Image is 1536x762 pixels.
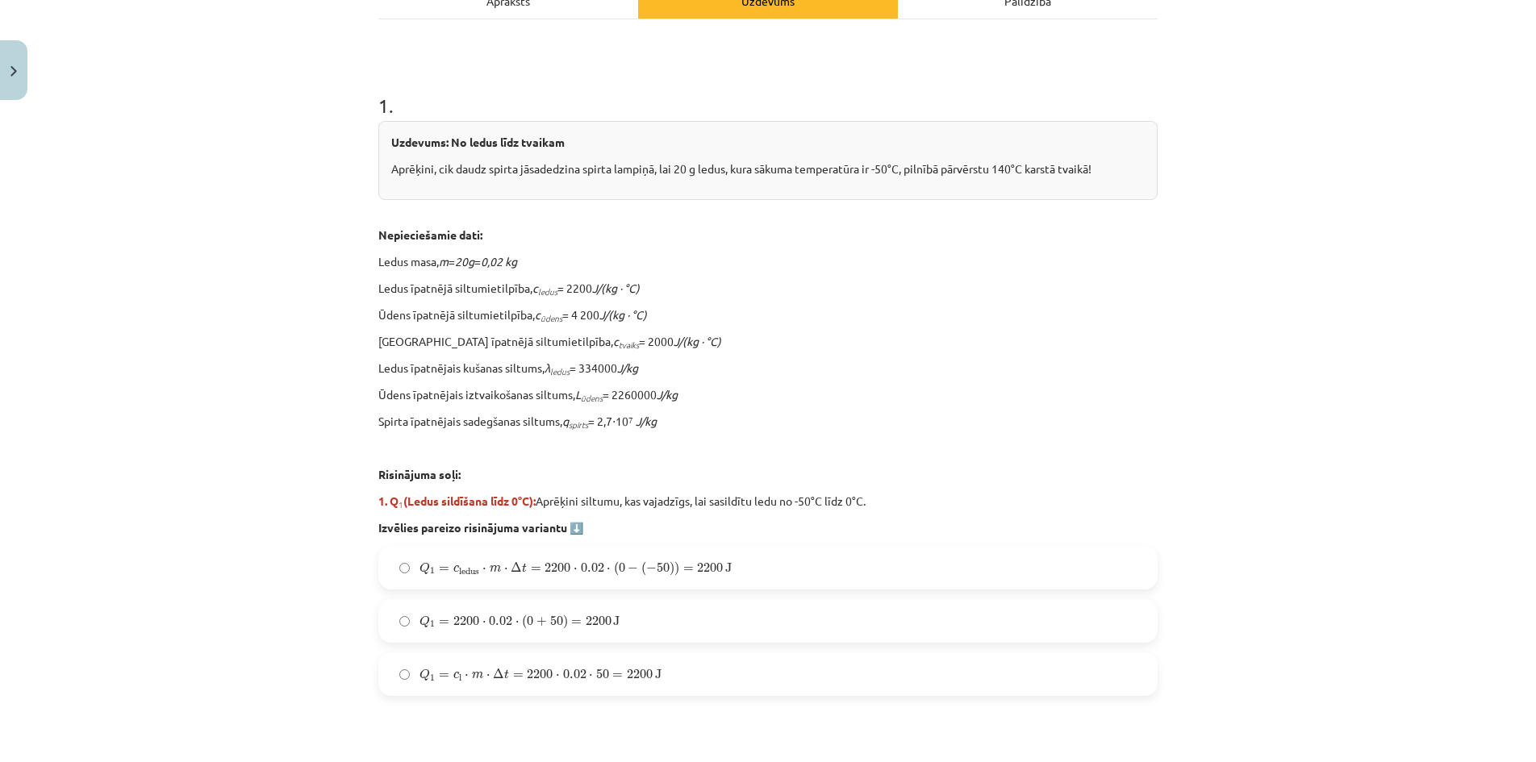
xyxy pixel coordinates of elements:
em: c ​ [532,281,557,295]
span: 2200 [586,616,611,626]
span: = [531,567,541,572]
em: q [562,414,588,428]
span: Q [419,562,430,575]
span: + [536,617,547,627]
span: m [472,672,483,679]
em: 0,02 kg [481,254,517,269]
span: ⋅ [482,568,486,572]
em: J/(kg · °C) [674,334,721,348]
img: icon-close-lesson-0947bae3869378f0d4975bcd49f059093ad1ed9edebbc8119c70593378902aed.svg [10,66,17,77]
span: ( [641,561,646,576]
span: ) [563,614,568,629]
p: Ledus īpatnējā siltumietilpība, = 2200 [378,280,1158,297]
span: t [504,669,509,679]
span: ⋅ [607,568,611,572]
span: 1 [430,675,435,682]
em: L [575,387,603,402]
span: − [646,564,657,573]
span: 2200 [627,669,653,679]
span: 0.02 [563,669,586,679]
span: ⋅ [482,621,486,625]
em: m [439,254,449,269]
span: ⋅ [515,621,520,625]
span: = [683,567,694,572]
span: − [628,564,638,573]
em: 20g [455,254,474,269]
span: l [459,674,461,681]
span: J [613,616,620,626]
span: 50 [550,616,563,626]
span: 0 [619,563,625,573]
span: ⋅ [556,674,560,678]
span: 1 [430,568,435,575]
span: = [439,620,449,625]
strong: Uzdevums: No ledus līdz tvaikam [391,135,565,149]
em: c [613,334,639,348]
p: Aprēķini siltumu, kas vajadzīgs, lai sasildītu ledu no -50°C līdz 0°C. [378,493,1158,510]
span: ( [522,614,527,629]
span: 0.02 [489,616,512,626]
span: ⋅ [486,674,490,678]
span: c [453,565,459,573]
span: Q [419,615,430,628]
sub: 1 [399,498,403,510]
span: ⋅ [504,568,508,572]
sub: ūdens [581,392,603,404]
p: Ūdens īpatnējā siltumietilpība, = 4 200 [378,306,1158,323]
p: Ūdens īpatnējais iztvaikošanas siltums, = 2260000 [378,386,1158,403]
span: m [490,565,501,573]
span: 2200 [545,563,570,573]
span: ledus [459,568,479,575]
span: ⋅ [589,674,593,678]
strong: Izvēlies pareizo risinājuma variantu ⬇️ [378,520,583,535]
span: ) [674,561,679,576]
span: ( [614,561,619,576]
sub: spirts [569,418,588,431]
em: c [535,307,562,322]
em: J/kg [657,387,678,402]
span: 1 [430,621,435,628]
strong: Nepieciešamie dati: [378,227,482,242]
span: 50 [657,563,670,573]
sub: tvaiks [619,339,639,351]
strong: Risinājuma soļi: [378,467,461,481]
em: J/(kg · °C) [592,281,640,295]
span: Δ [511,562,522,573]
sub: ledus [550,365,570,377]
span: 50 [596,669,609,679]
span: ) [670,561,674,576]
span: = [571,620,582,625]
span: Q [419,668,430,681]
p: [GEOGRAPHIC_DATA] īpatnējā siltumietilpība, = 2000 [378,333,1158,350]
span: ⋅ [465,674,469,678]
span: 0 [527,616,533,626]
span: 2200 [527,669,553,679]
span: 0.02 [581,563,604,573]
span: = [439,673,449,678]
h1: 1 . [378,66,1158,116]
span: J [655,669,662,679]
span: = [612,673,623,678]
span: = [513,673,524,678]
span: Δ [493,668,504,679]
span: = [439,567,449,572]
p: Ledus masa, = = [378,253,1158,270]
span: c [453,672,459,679]
sub: ūdens [541,312,562,324]
span: t [522,563,527,573]
em: J/kg [617,360,638,375]
span: 2200 [697,563,723,573]
span: ⋅ [574,568,578,572]
span: J [725,563,732,573]
p: Aprēķini, cik daudz spirta jāsadedzina spirta lampiņā, lai 20 g ledus, kura sākuma temperatūra ir... [391,160,1145,177]
sup: 7 [628,414,633,426]
span: 2200 [453,616,479,626]
strong: 1. Q (Ledus sildīšana līdz 0°C): [378,493,536,508]
em: J/(kg · °C) [599,307,647,322]
em: λ [545,360,570,375]
em: J/kg [636,414,657,428]
p: Ledus īpatnējais kušanas siltums, = 334000 [378,360,1158,377]
sub: ledus [538,285,557,298]
p: Spirta īpatnējais sadegšanas siltums, = 2,7⋅10 [378,413,1158,430]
